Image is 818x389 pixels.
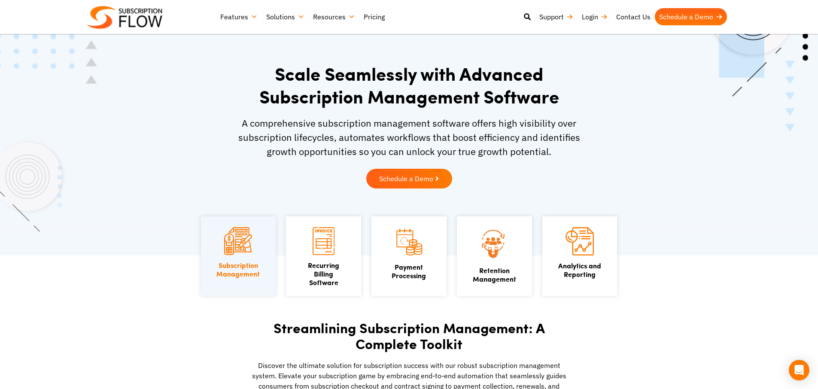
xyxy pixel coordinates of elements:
a: Retention Management [473,265,516,284]
a: Features [216,8,262,25]
a: PaymentProcessing [392,262,426,280]
a: SubscriptionManagement [216,260,260,279]
a: Resources [309,8,359,25]
span: Schedule a Demo [379,175,433,182]
a: Schedule a Demo [655,8,727,25]
p: A comprehensive subscription management software offers high visibility over subscription lifecyc... [231,116,587,158]
a: Contact Us [612,8,655,25]
a: Login [578,8,612,25]
a: Solutions [262,8,309,25]
a: Analytics andReporting [558,261,601,279]
img: Payment Processing icon [395,227,423,257]
h1: Scale Seamlessly with Advanced Subscription Management Software [231,62,587,107]
a: Pricing [359,8,389,25]
div: Open Intercom Messenger [789,360,809,380]
a: Support [535,8,578,25]
a: Schedule a Demo [366,169,452,188]
a: Recurring Billing Software [308,260,339,287]
img: Recurring Billing Software icon [313,227,334,255]
img: Analytics and Reporting icon [566,227,594,255]
img: Subscriptionflow [87,6,162,29]
h2: Streamlining Subscription Management: A Complete Toolkit [250,320,568,352]
img: Retention Management icon [470,227,519,260]
img: Subscription Management icon [224,227,252,255]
